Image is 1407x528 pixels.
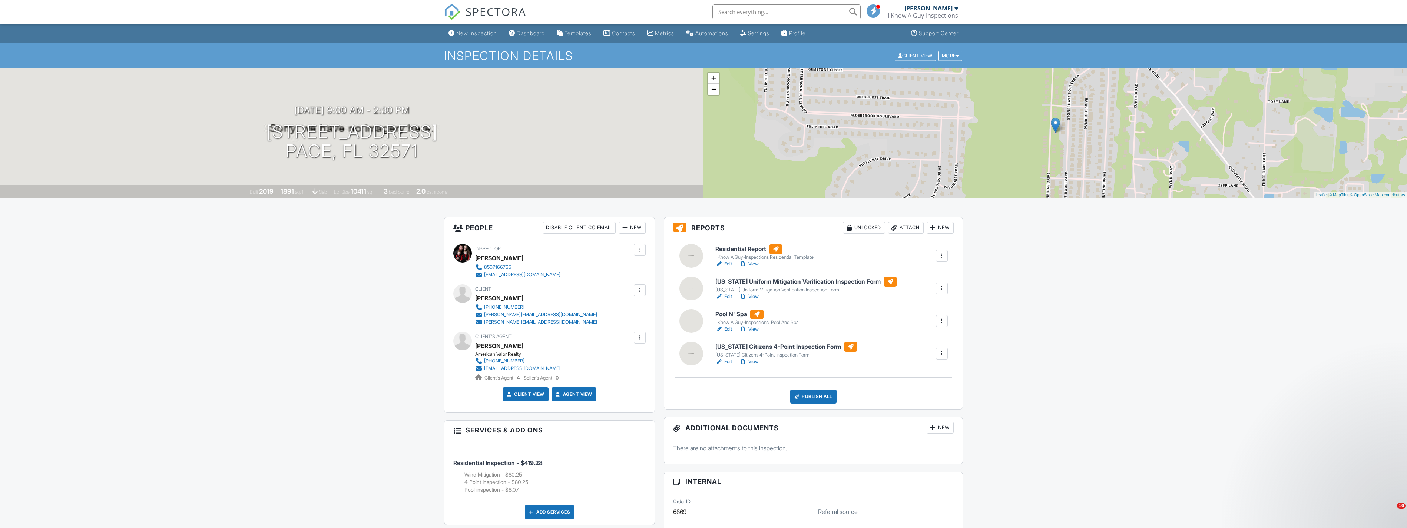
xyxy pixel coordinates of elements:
[384,187,388,195] div: 3
[475,334,512,339] span: Client's Agent
[543,222,616,234] div: Disable Client CC Email
[715,254,814,260] div: I Know A Guy-Inspections Residential Template
[888,222,924,234] div: Attach
[843,222,885,234] div: Unlocked
[517,30,545,36] div: Dashboard
[715,260,732,268] a: Edit
[673,444,954,452] p: There are no attachments to this inspection.
[644,27,677,40] a: Metrics
[715,244,814,261] a: Residential Report I Know A Guy-Inspections Residential Template
[484,312,597,318] div: [PERSON_NAME][EMAIL_ADDRESS][DOMAIN_NAME]
[790,390,837,404] div: Publish All
[294,105,410,115] h3: [DATE] 9:00 am - 2:30 pm
[715,244,814,254] h6: Residential Report
[778,27,809,40] a: Company Profile
[737,27,772,40] a: Settings
[895,51,936,61] div: Client View
[484,264,511,270] div: 8507166765
[334,189,350,195] span: Lot Size
[715,342,857,352] h6: [US_STATE] Citizens 4-Point Inspection Form
[715,325,732,333] a: Edit
[1329,193,1349,197] a: © MapTiler
[456,30,497,36] div: New Inspection
[266,122,438,161] h1: [STREET_ADDRESS] Pace, FL 32571
[453,459,543,467] span: Residential Inspection - $419.28
[695,30,728,36] div: Automations
[683,27,731,40] a: Automations (Basic)
[789,30,806,36] div: Profile
[715,277,897,287] h6: [US_STATE] Uniform Mitigation Verification Inspection Form
[715,293,732,300] a: Edit
[739,260,759,268] a: View
[927,422,954,434] div: New
[715,277,897,293] a: [US_STATE] Uniform Mitigation Verification Inspection Form [US_STATE] Uniform Mitigation Verifica...
[1314,192,1407,198] div: |
[484,304,524,310] div: [PHONE_NUMBER]
[281,187,294,195] div: 1891
[664,217,963,238] h3: Reports
[1382,503,1400,521] iframe: Intercom live chat
[319,189,327,195] span: slab
[367,189,377,195] span: sq.ft.
[250,189,258,195] span: Built
[715,320,799,325] div: I Know A Guy-Inspections: Pool And Spa
[475,304,597,311] a: [PHONE_NUMBER]
[919,30,959,36] div: Support Center
[715,342,857,358] a: [US_STATE] Citizens 4-Point Inspection Form [US_STATE] Citizens 4-Point Inspection Form
[524,375,559,381] span: Seller's Agent -
[475,311,597,318] a: [PERSON_NAME][EMAIL_ADDRESS][DOMAIN_NAME]
[739,293,759,300] a: View
[556,375,559,381] strong: 0
[475,357,560,365] a: [PHONE_NUMBER]
[715,352,857,358] div: [US_STATE] Citizens 4-Point Inspection Form
[505,391,544,398] a: Client View
[1315,193,1328,197] a: Leaflet
[484,365,560,371] div: [EMAIL_ADDRESS][DOMAIN_NAME]
[484,358,524,364] div: [PHONE_NUMBER]
[818,508,858,516] label: Referral source
[444,217,655,238] h3: People
[525,505,574,519] div: Add Services
[416,187,426,195] div: 2.0
[475,253,523,264] div: [PERSON_NAME]
[444,10,526,26] a: SPECTORA
[517,375,520,381] strong: 4
[715,310,799,326] a: Pool N' Spa I Know A Guy-Inspections: Pool And Spa
[655,30,674,36] div: Metrics
[888,12,958,19] div: I Know A Guy-Inspections
[446,27,500,40] a: New Inspection
[389,189,409,195] span: bedrooms
[612,30,635,36] div: Contacts
[619,222,646,234] div: New
[484,375,521,381] span: Client's Agent -
[506,27,548,40] a: Dashboard
[565,30,592,36] div: Templates
[259,187,274,195] div: 2019
[673,498,691,505] label: Order ID
[475,351,566,357] div: American Valor Realty
[484,272,560,278] div: [EMAIL_ADDRESS][DOMAIN_NAME]
[739,358,759,365] a: View
[708,73,719,84] a: Zoom in
[904,4,953,12] div: [PERSON_NAME]
[475,293,523,304] div: [PERSON_NAME]
[554,27,595,40] a: Templates
[453,445,646,499] li: Service: Residential Inspection
[475,340,523,351] a: [PERSON_NAME]
[708,84,719,95] a: Zoom out
[1350,193,1405,197] a: © OpenStreetMap contributors
[712,4,861,19] input: Search everything...
[739,325,759,333] a: View
[475,365,560,372] a: [EMAIL_ADDRESS][DOMAIN_NAME]
[475,286,491,292] span: Client
[748,30,769,36] div: Settings
[464,478,646,486] li: Add on: 4 Point Inspection
[464,471,646,479] li: Add on: Wind Mitigation
[466,4,526,19] span: SPECTORA
[894,53,938,58] a: Client View
[444,49,963,62] h1: Inspection Details
[938,51,963,61] div: More
[295,189,305,195] span: sq. ft.
[1397,503,1406,509] span: 10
